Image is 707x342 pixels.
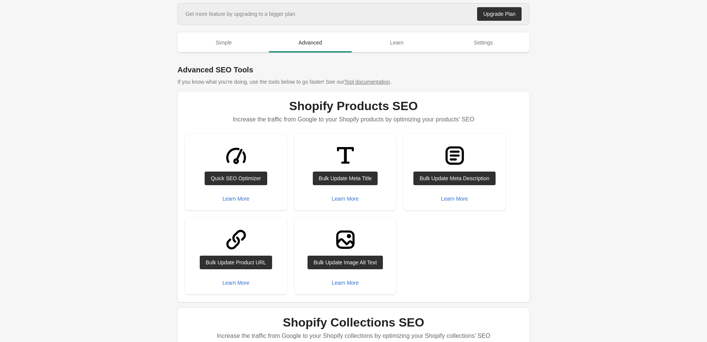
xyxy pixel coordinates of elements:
[419,175,489,181] div: Bulk Update Meta Description
[313,172,378,185] a: Bulk Update Meta Title
[185,316,522,329] h1: Shopify Collections SEO
[269,36,352,49] span: Advanced
[442,36,525,49] span: Settings
[441,196,468,202] div: Learn More
[222,280,249,286] div: Learn More
[477,7,522,21] a: Upgrade Plan
[185,99,522,113] h1: Shopify Products SEO
[222,141,250,170] img: GaugeMajor-1ebe3a4f609d70bf2a71c020f60f15956db1f48d7107b7946fc90d31709db45e.svg
[438,192,471,206] button: Learn More
[181,33,267,52] button: Simple
[219,276,252,290] button: Learn More
[319,175,372,181] div: Bulk Update Meta Title
[332,280,359,286] div: Learn More
[267,33,354,52] button: Advanced
[314,259,377,265] div: Bulk Update Image Alt Text
[331,225,360,254] img: ImageMajor-6988ddd70c612d22410311fee7e48670de77a211e78d8e12813237d56ef19ad4.svg
[211,175,261,181] div: Quick SEO Optimizer
[219,192,252,206] button: Learn More
[178,64,529,75] h1: Advanced SEO Tools
[182,36,266,49] span: Simple
[329,192,362,206] button: Learn More
[185,10,295,18] div: Get more feature by upgrading to a bigger plan
[413,172,495,185] a: Bulk Update Meta Description
[353,33,440,52] button: Learn
[344,79,390,85] a: Tool documentation
[222,196,249,202] div: Learn More
[206,259,266,265] div: Bulk Update Product URL
[332,196,359,202] div: Learn More
[308,256,383,269] a: Bulk Update Image Alt Text
[355,36,439,49] span: Learn
[200,256,272,269] a: Bulk Update Product URL
[483,11,516,17] div: Upgrade Plan
[178,78,529,86] p: If you know what you're doing, use the tools below to go faster! See our .
[440,33,527,52] button: Settings
[329,276,362,290] button: Learn More
[222,225,250,254] img: LinkMinor-ab1ad89fd1997c3bec88bdaa9090a6519f48abaf731dc9ef56a2f2c6a9edd30f.svg
[331,141,360,170] img: TitleMinor-8a5de7e115299b8c2b1df9b13fb5e6d228e26d13b090cf20654de1eaf9bee786.svg
[185,113,522,126] p: Increase the traffic from Google to your Shopify products by optimizing your products’ SEO
[441,141,469,170] img: TextBlockMajor-3e13e55549f1fe4aa18089e576148c69364b706dfb80755316d4ac7f5c51f4c3.svg
[205,172,267,185] a: Quick SEO Optimizer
